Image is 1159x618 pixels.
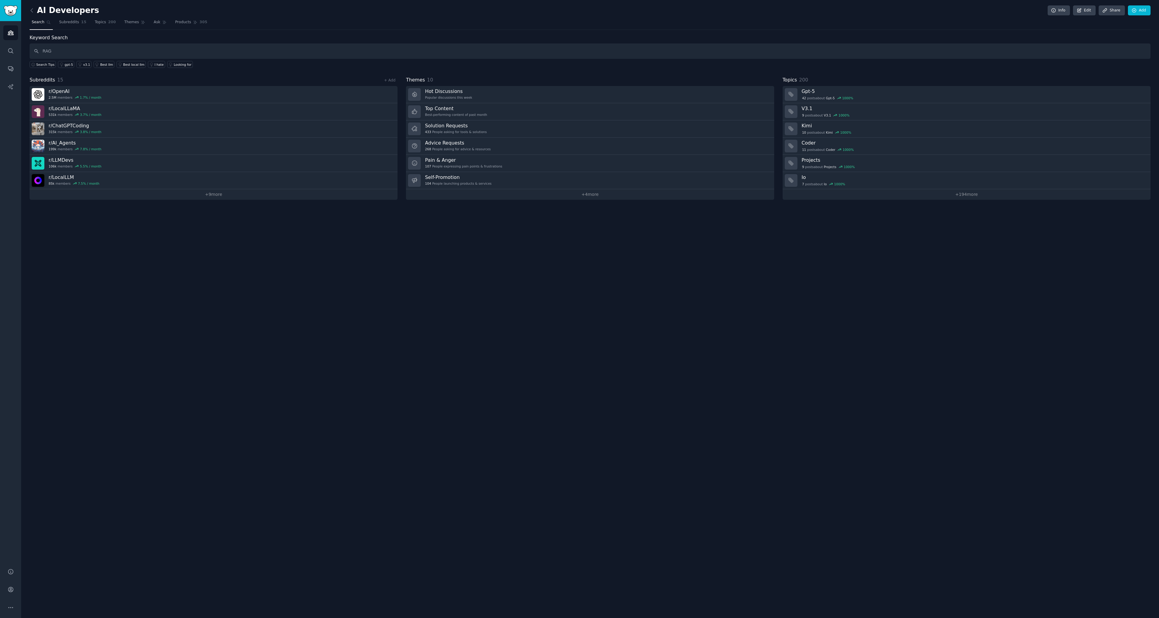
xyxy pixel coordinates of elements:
[783,189,1151,200] a: +194more
[425,130,487,134] div: People asking for tools & solutions
[32,157,44,170] img: LLMDevs
[802,140,1146,146] h3: Coder
[36,62,55,67] span: Search Tips
[30,18,53,30] a: Search
[93,18,118,30] a: Topics200
[427,77,433,83] span: 10
[49,181,54,186] span: 85k
[152,18,169,30] a: Ask
[425,181,431,186] span: 104
[840,130,851,135] div: 1000 %
[59,20,79,25] span: Subreddits
[425,95,472,100] div: Popular discussions this week
[83,62,90,67] div: v3.1
[802,95,854,101] div: post s about
[802,174,1146,180] h3: Io
[32,174,44,187] img: LocalLLM
[802,165,804,169] span: 9
[80,95,101,100] div: 1.7 % / month
[425,88,472,94] h3: Hot Discussions
[32,123,44,135] img: ChatGPTCoding
[80,130,101,134] div: 3.8 % / month
[802,130,806,135] span: 10
[842,96,853,100] div: 1000 %
[425,147,431,151] span: 268
[49,147,56,151] span: 199k
[81,20,86,25] span: 15
[425,147,490,151] div: People asking for advice & resources
[78,181,99,186] div: 7.5 % / month
[58,61,74,68] a: gpt-5
[802,88,1146,94] h3: Gpt-5
[175,20,191,25] span: Products
[124,20,139,25] span: Themes
[834,182,845,186] div: 1000 %
[843,148,854,152] div: 1000 %
[80,113,101,117] div: 3.7 % / month
[123,62,144,67] div: Best local llm
[826,96,835,100] span: Gpt-5
[80,164,101,168] div: 5.5 % / month
[30,35,68,40] label: Keyword Search
[406,76,425,84] span: Themes
[155,62,164,67] div: I hate
[425,174,491,180] h3: Self-Promotion
[30,120,398,138] a: r/ChatGPTCoding315kmembers3.8% / month
[49,181,99,186] div: members
[783,103,1151,120] a: V3.19postsaboutV3.11000%
[844,165,855,169] div: 1000 %
[802,113,850,118] div: post s about
[49,140,101,146] h3: r/ AI_Agents
[802,123,1146,129] h3: Kimi
[30,86,398,103] a: r/OpenAI2.5Mmembers1.7% / month
[57,18,88,30] a: Subreddits15
[100,62,113,67] div: Best llm
[384,78,395,82] a: + Add
[49,130,101,134] div: members
[783,155,1151,172] a: Projects9postsaboutProjects1000%
[802,164,855,170] div: post s about
[783,138,1151,155] a: Coder11postsaboutCoder1000%
[824,165,836,169] span: Projects
[4,5,18,16] img: GummySearch logo
[49,113,101,117] div: members
[802,148,806,152] span: 11
[406,172,774,189] a: Self-Promotion104People launching products & services
[1073,5,1096,16] a: Edit
[1099,5,1125,16] a: Share
[425,157,502,163] h3: Pain & Anger
[406,120,774,138] a: Solution Requests433People asking for tools & solutions
[802,130,852,135] div: post s about
[425,105,487,112] h3: Top Content
[49,130,56,134] span: 315k
[838,113,850,117] div: 1000 %
[425,181,491,186] div: People launching products & services
[57,77,63,83] span: 15
[49,95,56,100] span: 2.5M
[95,20,106,25] span: Topics
[108,20,116,25] span: 200
[802,147,854,152] div: post s about
[1128,5,1151,16] a: Add
[122,18,148,30] a: Themes
[799,77,808,83] span: 200
[30,61,56,68] button: Search Tips
[802,105,1146,112] h3: V3.1
[117,61,146,68] a: Best local llm
[49,123,101,129] h3: r/ ChatGPTCoding
[32,88,44,101] img: OpenAI
[80,147,101,151] div: 7.8 % / month
[425,113,487,117] div: Best-performing content of past month
[802,181,846,187] div: post s about
[824,182,827,186] span: Io
[167,61,193,68] a: Looking for
[406,155,774,172] a: Pain & Anger107People expressing pain points & frustrations
[173,18,209,30] a: Products305
[30,76,55,84] span: Subreddits
[406,189,774,200] a: +4more
[49,164,101,168] div: members
[30,6,99,15] h2: AI Developers
[30,103,398,120] a: r/LocalLLaMA531kmembers3.7% / month
[783,172,1151,189] a: Io7postsaboutIo1000%
[802,96,806,100] span: 42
